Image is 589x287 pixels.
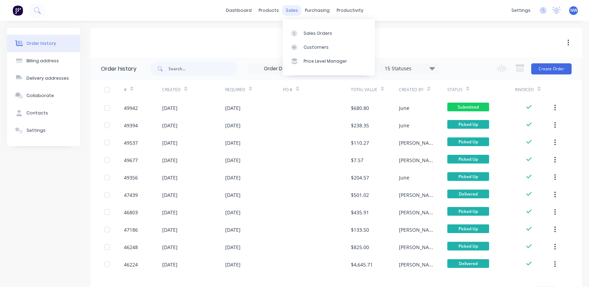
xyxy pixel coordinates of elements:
div: Price Level Manager [304,58,347,64]
div: PO # [283,87,292,93]
div: Required [225,87,245,93]
a: Price Level Manager [283,54,375,68]
div: PO # [283,80,351,99]
div: Status [447,80,515,99]
div: 49942 [124,104,138,112]
div: $204.57 [351,174,369,181]
div: [DATE] [162,261,178,268]
div: Billing address [26,58,59,64]
div: [DATE] [225,209,241,216]
span: Picked Up [447,242,489,250]
div: # [124,80,163,99]
span: Picked Up [447,155,489,164]
div: purchasing [301,5,333,16]
input: Order Date [248,64,307,74]
div: [DATE] [225,261,241,268]
div: Contacts [26,110,48,116]
div: productivity [333,5,367,16]
span: NW [570,7,577,14]
div: [PERSON_NAME] [399,139,433,146]
div: 46248 [124,244,138,251]
button: Billing address [7,52,80,70]
a: Customers [283,40,375,54]
div: 49677 [124,157,138,164]
span: Picked Up [447,207,489,216]
div: [DATE] [225,104,241,112]
div: $680.80 [351,104,369,112]
div: Invoiced [515,80,553,99]
div: [PERSON_NAME] [399,191,433,199]
div: $825.00 [351,244,369,251]
div: Invoiced [515,87,534,93]
div: 15 Statuses [380,65,439,72]
div: settings [508,5,534,16]
button: Settings [7,122,80,139]
span: Submitted [447,103,489,111]
span: Delivered [447,190,489,198]
div: [DATE] [225,122,241,129]
div: sales [282,5,301,16]
div: Total Value [351,87,377,93]
input: Search... [168,62,237,76]
div: Created By [399,87,424,93]
div: [DATE] [162,174,178,181]
div: [DATE] [225,191,241,199]
div: $435.91 [351,209,369,216]
span: Picked Up [447,172,489,181]
div: Created [162,80,225,99]
div: Total Value [351,80,399,99]
div: [PERSON_NAME] [399,244,433,251]
button: Delivery addresses [7,70,80,87]
div: 47186 [124,226,138,233]
div: [DATE] [225,139,241,146]
div: Required [225,80,283,99]
div: [PERSON_NAME] [399,261,433,268]
div: [DATE] [162,104,178,112]
div: [DATE] [162,122,178,129]
span: Picked Up [447,224,489,233]
div: $133.50 [351,226,369,233]
button: Collaborate [7,87,80,104]
div: [DATE] [225,157,241,164]
div: [DATE] [162,209,178,216]
div: [DATE] [162,191,178,199]
div: $501.02 [351,191,369,199]
button: Contacts [7,104,80,122]
div: Sales Orders [304,30,332,37]
div: Customers [304,44,329,50]
div: 49537 [124,139,138,146]
div: [DATE] [225,174,241,181]
div: June [399,104,409,112]
button: Create Order [531,63,572,74]
div: [PERSON_NAME] [399,209,433,216]
div: Created [162,87,181,93]
div: [PERSON_NAME] [399,226,433,233]
div: [DATE] [162,226,178,233]
div: products [255,5,282,16]
div: Collaborate [26,93,54,99]
div: 49356 [124,174,138,181]
div: [DATE] [162,157,178,164]
div: # [124,87,127,93]
img: Factory [13,5,23,16]
span: Delivered [447,259,489,268]
div: [DATE] [162,139,178,146]
span: Picked Up [447,137,489,146]
div: Created By [399,80,447,99]
button: Order history [7,35,80,52]
div: Settings [26,127,46,134]
div: [PERSON_NAME] [399,157,433,164]
div: 46803 [124,209,138,216]
div: 47439 [124,191,138,199]
div: [DATE] [225,226,241,233]
div: $7.57 [351,157,363,164]
a: dashboard [222,5,255,16]
div: Delivery addresses [26,75,69,81]
span: Picked Up [447,120,489,129]
div: Status [447,87,463,93]
a: Sales Orders [283,26,375,40]
div: 46224 [124,261,138,268]
div: $238.35 [351,122,369,129]
div: Order history [101,65,136,73]
div: [DATE] [162,244,178,251]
